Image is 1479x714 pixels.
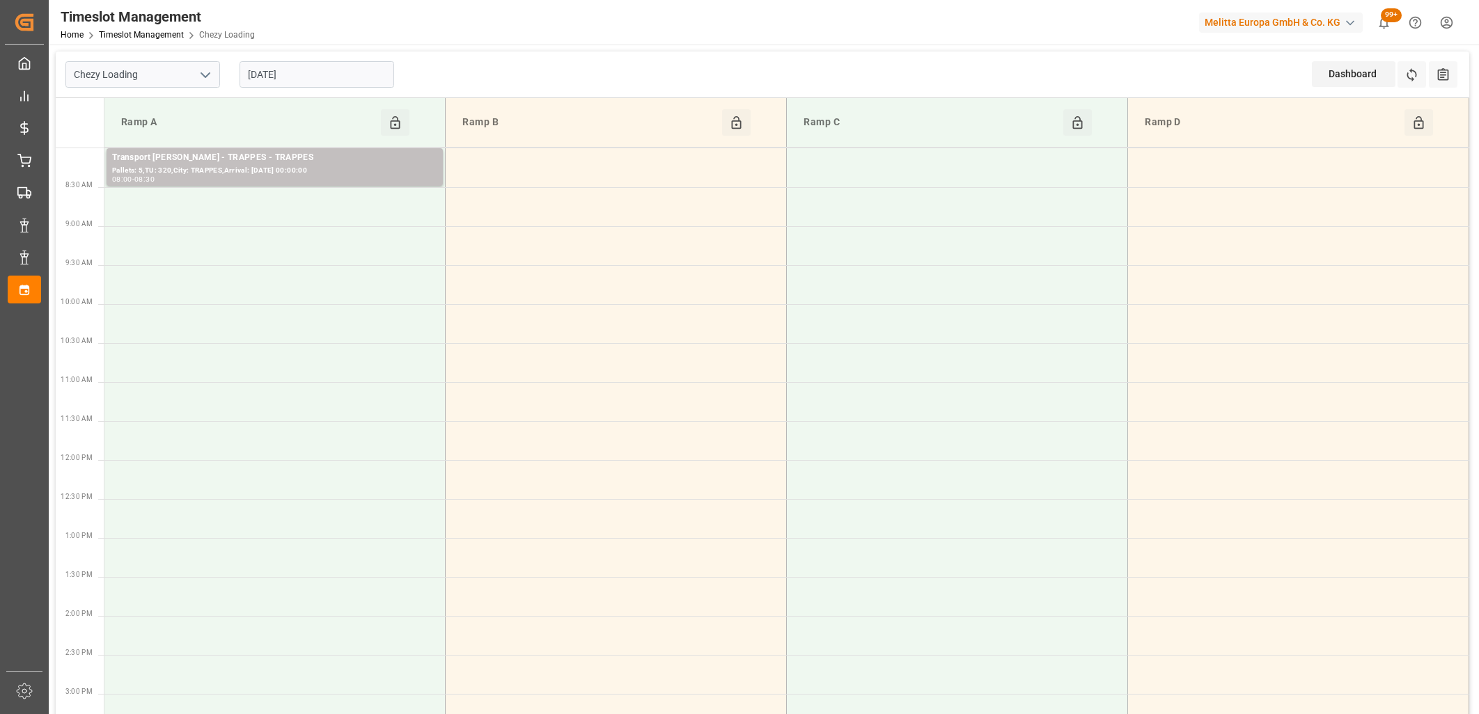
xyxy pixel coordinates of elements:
[61,337,93,344] span: 10:30 AM
[65,532,93,539] span: 1:00 PM
[240,61,394,88] input: DD-MM-YYYY
[1199,13,1363,33] div: Melitta Europa GmbH & Co. KG
[1400,7,1431,38] button: Help Center
[61,493,93,500] span: 12:30 PM
[65,220,93,228] span: 9:00 AM
[112,176,132,182] div: 08:00
[65,259,93,267] span: 9:30 AM
[61,298,93,306] span: 10:00 AM
[99,30,184,40] a: Timeslot Management
[798,109,1063,136] div: Ramp C
[65,688,93,695] span: 3:00 PM
[112,165,437,177] div: Pallets: 5,TU: 320,City: TRAPPES,Arrival: [DATE] 00:00:00
[116,109,381,136] div: Ramp A
[65,181,93,189] span: 8:30 AM
[65,649,93,656] span: 2:30 PM
[65,61,220,88] input: Type to search/select
[61,376,93,383] span: 11:00 AM
[457,109,722,136] div: Ramp B
[134,176,155,182] div: 08:30
[1312,61,1395,87] div: Dashboard
[61,30,84,40] a: Home
[1139,109,1404,136] div: Ramp D
[61,6,255,27] div: Timeslot Management
[1381,8,1402,22] span: 99+
[61,415,93,422] span: 11:30 AM
[1368,7,1400,38] button: show 100 new notifications
[61,454,93,461] span: 12:00 PM
[1199,9,1368,35] button: Melitta Europa GmbH & Co. KG
[112,151,437,165] div: Transport [PERSON_NAME] - TRAPPES - TRAPPES
[132,176,134,182] div: -
[194,64,215,86] button: open menu
[65,610,93,617] span: 2:00 PM
[65,571,93,578] span: 1:30 PM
